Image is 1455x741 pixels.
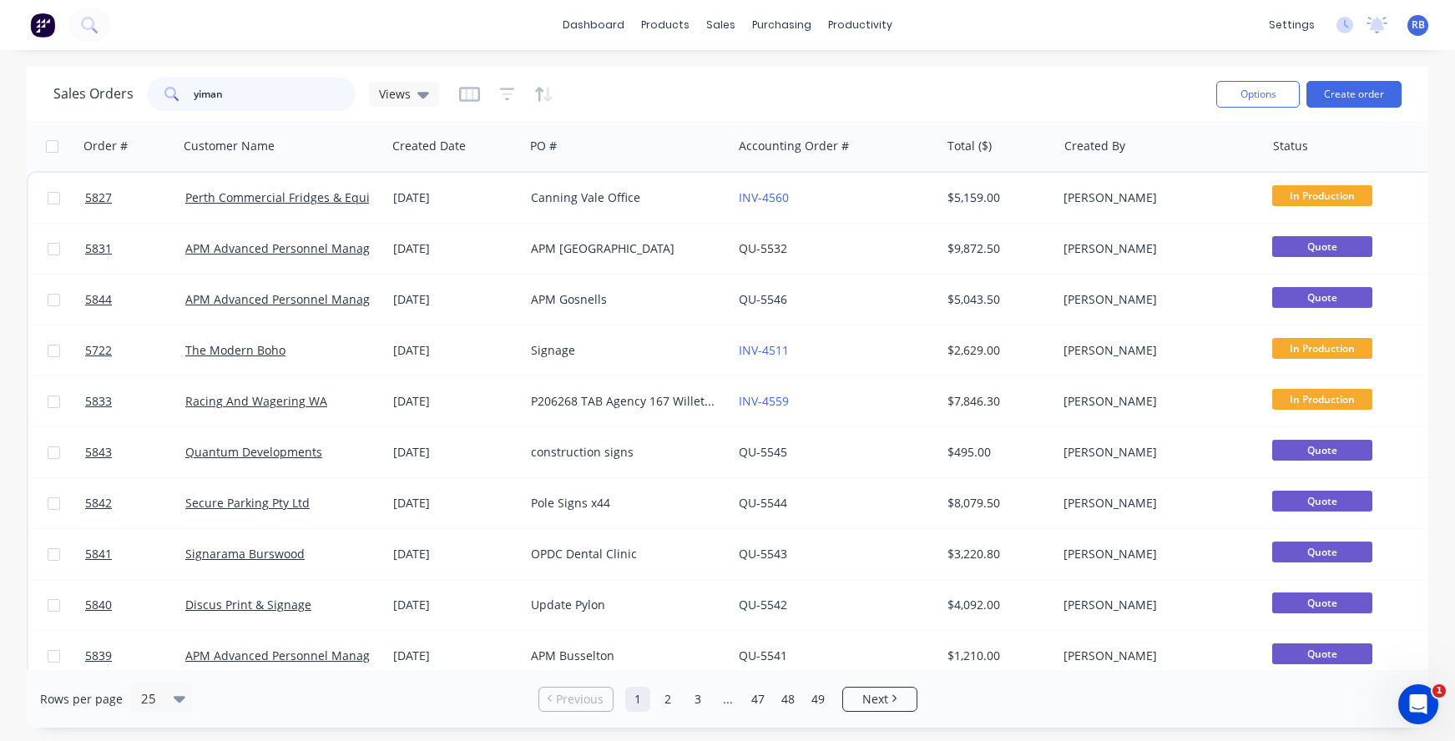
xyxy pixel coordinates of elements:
[1272,440,1372,461] span: Quote
[30,13,55,38] img: Factory
[85,393,112,410] span: 5833
[947,393,1045,410] div: $7,846.30
[1063,495,1249,512] div: [PERSON_NAME]
[85,240,112,257] span: 5831
[739,189,789,205] a: INV-4560
[531,597,716,613] div: Update Pylon
[1260,13,1323,38] div: settings
[53,86,134,102] h1: Sales Orders
[85,342,112,359] span: 5722
[1272,592,1372,613] span: Quote
[1272,643,1372,664] span: Quote
[775,687,801,712] a: Page 48
[685,687,710,712] a: Page 3
[393,495,518,512] div: [DATE]
[531,444,716,461] div: construction signs
[947,240,1045,257] div: $9,872.50
[531,189,716,206] div: Canning Vale Office
[85,376,185,426] a: 5833
[739,138,849,154] div: Accounting Order #
[1272,389,1372,410] span: In Production
[625,687,650,712] a: Page 1 is your current page
[947,189,1045,206] div: $5,159.00
[739,444,787,460] a: QU-5545
[947,648,1045,664] div: $1,210.00
[655,687,680,712] a: Page 2
[531,240,716,257] div: APM [GEOGRAPHIC_DATA]
[85,224,185,274] a: 5831
[744,13,820,38] div: purchasing
[393,546,518,562] div: [DATE]
[947,342,1045,359] div: $2,629.00
[85,427,185,477] a: 5843
[185,546,305,562] a: Signarama Burswood
[185,189,407,205] a: Perth Commercial Fridges & Equipment
[1064,138,1125,154] div: Created By
[556,691,604,708] span: Previous
[185,291,406,307] a: APM Advanced Personnel Management
[947,444,1045,461] div: $495.00
[185,444,322,460] a: Quantum Developments
[393,597,518,613] div: [DATE]
[539,691,613,708] a: Previous page
[1432,684,1446,698] span: 1
[1063,189,1249,206] div: [PERSON_NAME]
[947,546,1045,562] div: $3,220.80
[739,393,789,409] a: INV-4559
[185,648,406,663] a: APM Advanced Personnel Management
[739,342,789,358] a: INV-4511
[843,691,917,708] a: Next page
[531,495,716,512] div: Pole Signs x44
[393,444,518,461] div: [DATE]
[739,546,787,562] a: QU-5543
[739,495,787,511] a: QU-5544
[739,240,787,256] a: QU-5532
[531,648,716,664] div: APM Busselton
[185,597,311,612] a: Discus Print & Signage
[1272,491,1372,512] span: Quote
[947,495,1045,512] div: $8,079.50
[530,138,557,154] div: PO #
[40,691,123,708] span: Rows per page
[1063,393,1249,410] div: [PERSON_NAME]
[393,648,518,664] div: [DATE]
[1216,81,1300,108] button: Options
[85,444,112,461] span: 5843
[1063,597,1249,613] div: [PERSON_NAME]
[739,648,787,663] a: QU-5541
[806,687,831,712] a: Page 49
[739,291,787,307] a: QU-5546
[1063,648,1249,664] div: [PERSON_NAME]
[85,189,112,206] span: 5827
[85,495,112,512] span: 5842
[1063,546,1249,562] div: [PERSON_NAME]
[379,85,411,103] span: Views
[185,495,310,511] a: Secure Parking Pty Ltd
[947,597,1045,613] div: $4,092.00
[531,546,716,562] div: OPDC Dental Clinic
[185,240,406,256] a: APM Advanced Personnel Management
[393,291,518,308] div: [DATE]
[1272,542,1372,562] span: Quote
[393,342,518,359] div: [DATE]
[1272,287,1372,308] span: Quote
[194,78,356,111] input: Search...
[745,687,770,712] a: Page 47
[633,13,698,38] div: products
[85,546,112,562] span: 5841
[85,325,185,376] a: 5722
[85,478,185,528] a: 5842
[698,13,744,38] div: sales
[85,597,112,613] span: 5840
[85,580,185,630] a: 5840
[185,342,285,358] a: The Modern Boho
[1412,18,1425,33] span: RB
[715,687,740,712] a: Jump forward
[1272,338,1372,359] span: In Production
[1063,291,1249,308] div: [PERSON_NAME]
[393,240,518,257] div: [DATE]
[532,687,924,712] ul: Pagination
[531,342,716,359] div: Signage
[531,393,716,410] div: P206268 TAB Agency 167 Willeton Pylon
[1272,236,1372,257] span: Quote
